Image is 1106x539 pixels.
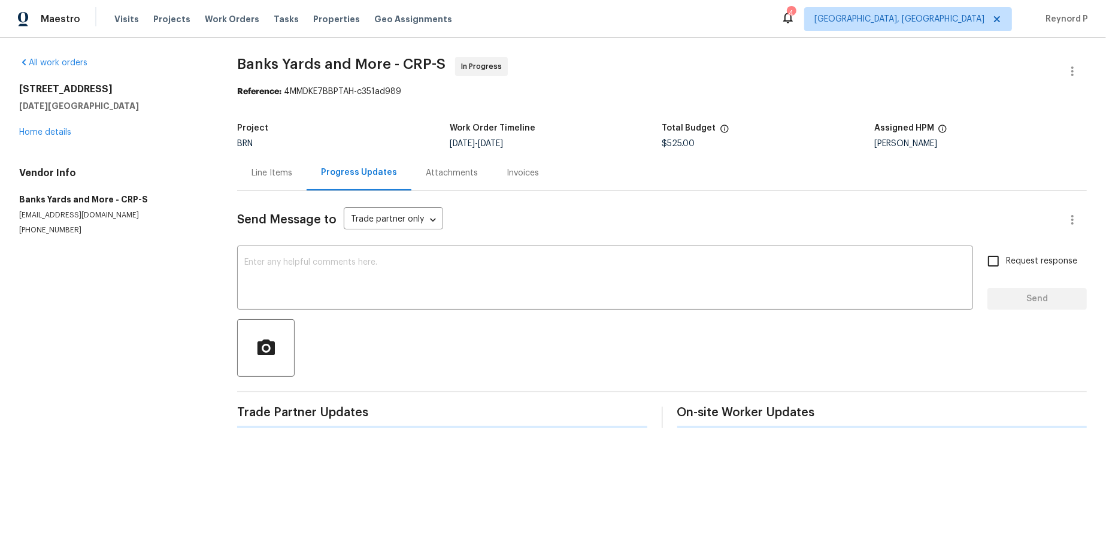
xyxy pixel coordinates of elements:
[344,210,443,230] div: Trade partner only
[313,13,360,25] span: Properties
[662,140,695,148] span: $525.00
[205,13,259,25] span: Work Orders
[19,210,208,220] p: [EMAIL_ADDRESS][DOMAIN_NAME]
[274,15,299,23] span: Tasks
[450,140,475,148] span: [DATE]
[426,167,478,179] div: Attachments
[19,100,208,112] h5: [DATE][GEOGRAPHIC_DATA]
[251,167,292,179] div: Line Items
[677,407,1087,419] span: On-site Worker Updates
[874,124,934,132] h5: Assigned HPM
[19,59,87,67] a: All work orders
[19,128,71,137] a: Home details
[874,140,1087,148] div: [PERSON_NAME]
[1041,13,1088,25] span: Reynord P
[19,225,208,235] p: [PHONE_NUMBER]
[237,57,446,71] span: Banks Yards and More - CRP-S
[461,60,507,72] span: In Progress
[237,214,337,226] span: Send Message to
[153,13,190,25] span: Projects
[19,167,208,179] h4: Vendor Info
[19,193,208,205] h5: Banks Yards and More - CRP-S
[114,13,139,25] span: Visits
[374,13,452,25] span: Geo Assignments
[321,166,397,178] div: Progress Updates
[662,124,716,132] h5: Total Budget
[450,140,503,148] span: -
[237,407,647,419] span: Trade Partner Updates
[237,140,253,148] span: BRN
[720,124,729,140] span: The total cost of line items that have been proposed by Opendoor. This sum includes line items th...
[237,87,281,96] b: Reference:
[19,83,208,95] h2: [STREET_ADDRESS]
[450,124,535,132] h5: Work Order Timeline
[237,86,1087,98] div: 4MMDKE7BBPTAH-c351ad989
[787,7,795,19] div: 4
[237,124,268,132] h5: Project
[41,13,80,25] span: Maestro
[814,13,984,25] span: [GEOGRAPHIC_DATA], [GEOGRAPHIC_DATA]
[507,167,539,179] div: Invoices
[478,140,503,148] span: [DATE]
[1006,255,1077,268] span: Request response
[938,124,947,140] span: The hpm assigned to this work order.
